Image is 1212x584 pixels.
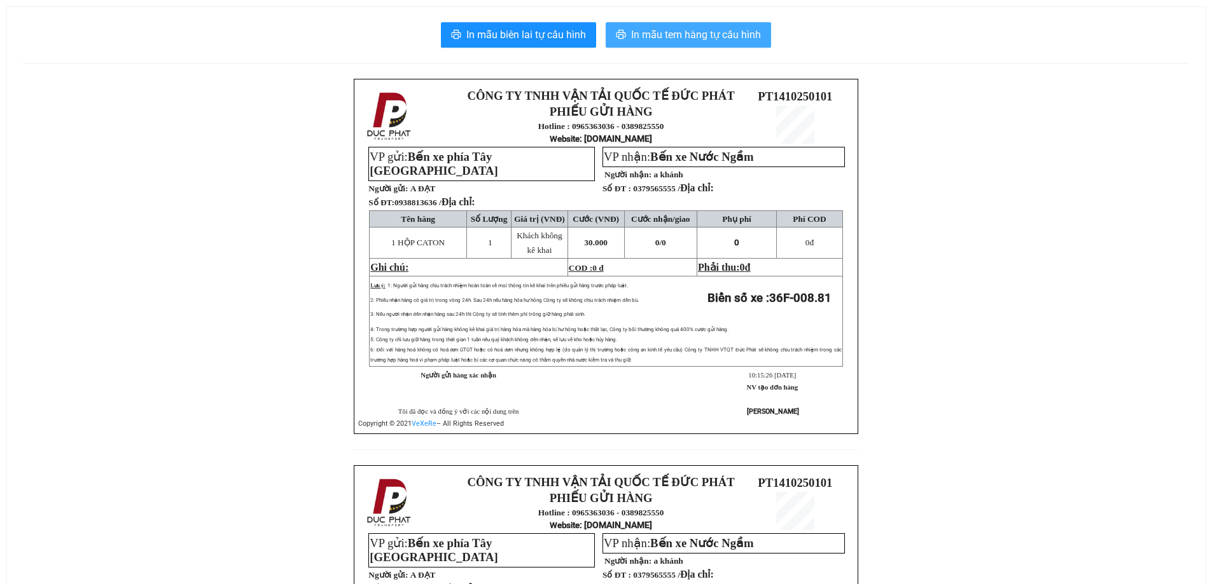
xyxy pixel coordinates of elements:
[368,184,408,193] strong: Người gửi:
[538,121,664,131] strong: Hotline : 0965363036 - 0389825550
[592,263,603,273] span: 0 đ
[758,90,832,103] span: PT1410250101
[740,262,745,273] span: 0
[488,238,492,247] span: 1
[370,311,585,317] span: 3: Nếu người nhận đến nhận hàng sau 24h thì Công ty sẽ tính thêm phí trông giữ hàng phát sinh.
[363,476,417,529] img: logo
[680,569,714,580] span: Địa chỉ:
[370,297,638,303] span: 2: Phiếu nhận hàng có giá trị trong vòng 24h. Sau 24h nếu hàng hóa hư hỏng Công ty sẽ không chịu ...
[633,570,714,580] span: 0379565555 /
[662,238,666,247] span: 0
[631,27,761,43] span: In mẫu tem hàng tự cấu hình
[734,238,739,247] span: 0
[722,214,751,224] span: Phụ phí
[793,214,826,224] span: Phí COD
[573,214,619,224] span: Cước (VNĐ)
[653,170,683,179] span: a khánh
[805,238,810,247] span: 0
[466,27,586,43] span: In mẫu biên lai tự cấu hình
[769,291,832,305] span: 36F-008.81
[410,570,436,580] span: A ĐẠT
[370,150,498,177] span: Bến xe phía Tây [GEOGRAPHIC_DATA]
[603,570,631,580] strong: Số ĐT :
[370,347,842,363] span: 6: Đối với hàng hoá không có hoá đơn GTGT hoặc có hoá đơn nhưng không hợp lệ (do quản lý thị trườ...
[653,556,683,566] span: a khánh
[707,291,832,305] strong: Biển số xe :
[363,90,417,143] img: logo
[569,263,604,273] span: COD :
[394,198,475,207] span: 0938813636 /
[370,337,616,343] span: 5: Công ty chỉ lưu giữ hàng trong thời gian 1 tuần nếu quý khách không đến nhận, sẽ lưu về kho ho...
[550,134,580,144] span: Website
[747,407,799,416] strong: [PERSON_NAME]
[550,520,652,530] strong: : [DOMAIN_NAME]
[468,475,735,489] strong: CÔNG TY TNHH VẬN TẢI QUỐC TẾ ĐỨC PHÁT
[550,105,653,118] strong: PHIẾU GỬI HÀNG
[550,133,652,144] strong: : [DOMAIN_NAME]
[616,29,626,41] span: printer
[370,262,408,273] span: Ghi chú:
[655,238,666,247] span: 0/
[604,150,754,163] span: VP nhận:
[370,536,498,564] span: Bến xe phía Tây [GEOGRAPHIC_DATA]
[398,408,519,415] span: Tôi đã đọc và đồng ý với các nội dung trên
[698,262,750,273] span: Phải thu:
[391,238,445,247] span: 1 HỘP CATON
[650,150,754,163] span: Bến xe Nước Ngầm
[606,22,771,48] button: printerIn mẫu tem hàng tự cấu hình
[631,214,690,224] span: Cước nhận/giao
[421,372,496,379] strong: Người gửi hàng xác nhận
[370,327,728,332] span: 4: Trong trường hợp người gửi hàng không kê khai giá trị hàng hóa mà hàng hóa bị hư hỏng hoặc thấ...
[401,214,435,224] span: Tên hàng
[514,214,565,224] span: Giá trị (VNĐ)
[550,520,580,530] span: Website
[550,491,653,505] strong: PHIẾU GỬI HÀNG
[441,22,596,48] button: printerIn mẫu biên lai tự cấu hình
[748,372,796,379] span: 10:15:26 [DATE]
[410,184,436,193] span: A ĐẠT
[538,508,664,517] strong: Hotline : 0965363036 - 0389825550
[451,29,461,41] span: printer
[584,238,608,247] span: 30.000
[604,556,651,566] strong: Người nhận:
[745,262,751,273] span: đ
[604,170,651,179] strong: Người nhận:
[633,184,714,193] span: 0379565555 /
[368,570,408,580] strong: Người gửi:
[604,536,754,550] span: VP nhận:
[680,182,714,193] span: Địa chỉ:
[358,419,504,428] span: Copyright © 2021 – All Rights Reserved
[747,384,798,391] strong: NV tạo đơn hàng
[805,238,814,247] span: đ
[370,536,498,564] span: VP gửi:
[468,89,735,102] strong: CÔNG TY TNHH VẬN TẢI QUỐC TẾ ĐỨC PHÁT
[471,214,508,224] span: Số Lượng
[758,476,832,489] span: PT1410250101
[442,196,475,207] span: Địa chỉ:
[368,198,475,207] strong: Số ĐT:
[650,536,754,550] span: Bến xe Nước Ngầm
[412,419,436,428] a: VeXeRe
[387,283,628,289] span: 1: Người gửi hàng chịu trách nhiệm hoàn toàn về mọi thông tin kê khai trên phiếu gửi hàng trước p...
[517,231,562,255] span: Khách không kê khai
[370,150,498,177] span: VP gửi:
[603,184,631,193] strong: Số ĐT :
[370,283,385,289] span: Lưu ý:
